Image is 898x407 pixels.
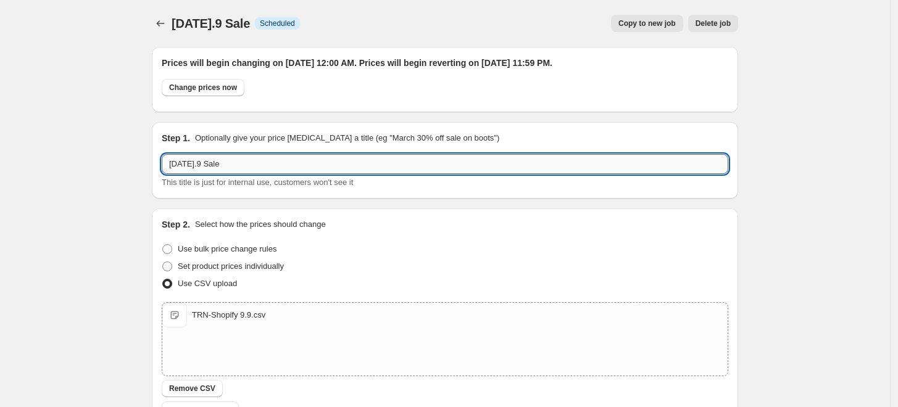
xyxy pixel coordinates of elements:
button: Copy to new job [611,15,683,32]
h2: Step 1. [162,132,190,144]
span: Set product prices individually [178,261,284,271]
span: Change prices now [169,83,237,92]
button: Price change jobs [152,15,169,32]
button: Remove CSV [162,380,223,397]
div: TRN-Shopify 9.9.csv [192,309,265,321]
span: Copy to new job [618,18,676,28]
h2: Step 2. [162,218,190,231]
input: 30% off holiday sale [162,154,728,174]
span: Use CSV upload [178,279,237,288]
span: Remove CSV [169,384,215,393]
h2: Prices will begin changing on [DATE] 12:00 AM. Prices will begin reverting on [DATE] 11:59 PM. [162,57,728,69]
p: Select how the prices should change [195,218,326,231]
span: [DATE].9 Sale [172,17,250,30]
button: Delete job [688,15,738,32]
span: This title is just for internal use, customers won't see it [162,178,353,187]
span: Scheduled [260,18,295,28]
span: Use bulk price change rules [178,244,276,253]
p: Optionally give your price [MEDICAL_DATA] a title (eg "March 30% off sale on boots") [195,132,499,144]
span: Delete job [696,18,731,28]
button: Change prices now [162,79,244,96]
